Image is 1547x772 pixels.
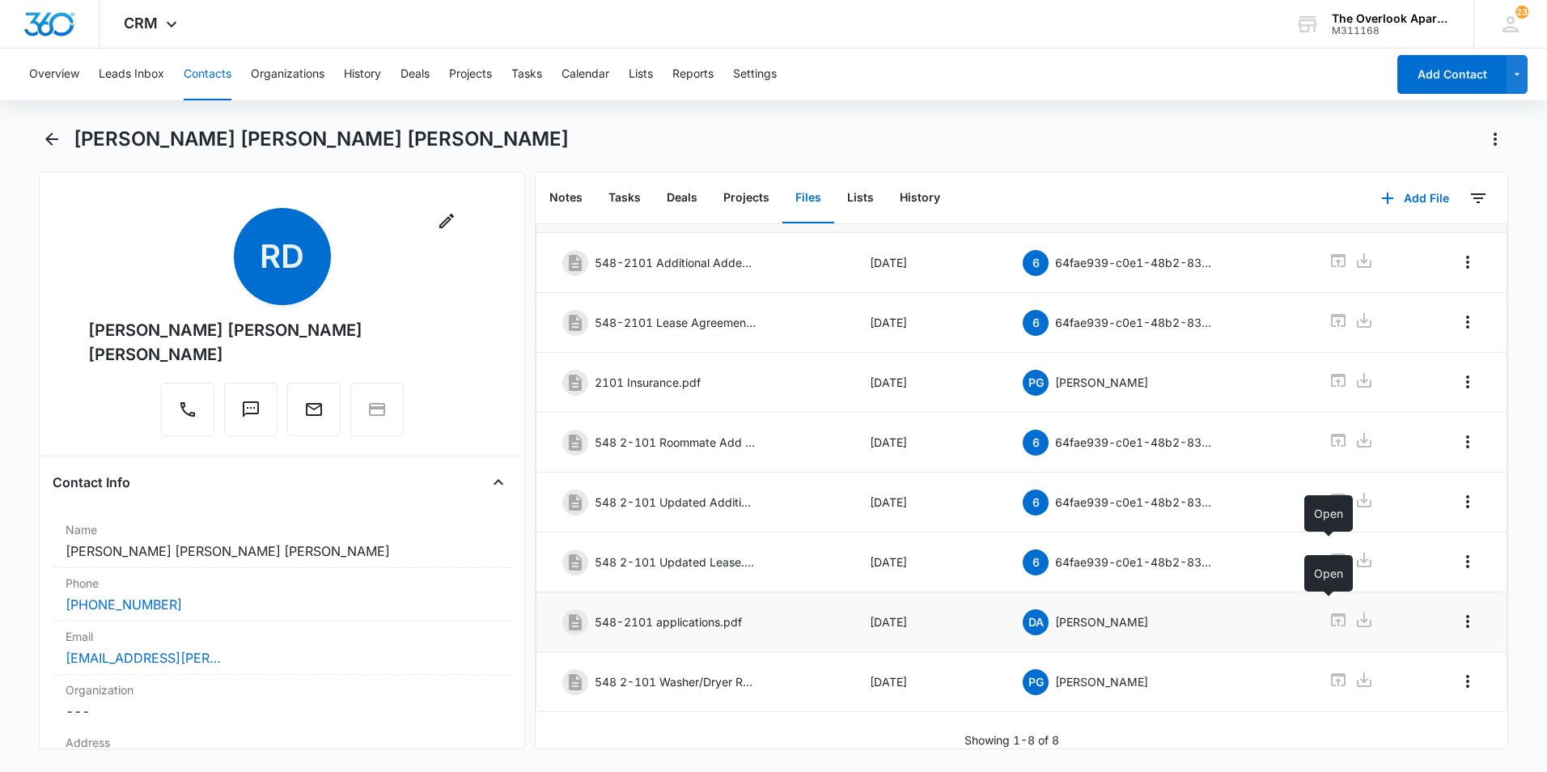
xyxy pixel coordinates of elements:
button: Back [39,126,64,152]
p: [PERSON_NAME] [1055,613,1148,630]
td: [DATE] [850,532,1004,592]
a: Text [224,408,278,422]
td: [DATE] [850,233,1004,293]
p: Showing 1-8 of 8 [964,732,1059,749]
button: Settings [733,49,777,100]
button: Leads Inbox [99,49,164,100]
span: DA [1023,609,1049,635]
div: [PERSON_NAME] [PERSON_NAME] [PERSON_NAME] [88,318,476,367]
button: Overflow Menu [1455,668,1481,694]
button: Projects [710,173,782,223]
p: 548 2-101 Roommate Add Application.pdf [595,434,757,451]
button: Overflow Menu [1455,429,1481,455]
button: Calendar [562,49,609,100]
button: Deals [654,173,710,223]
p: 548 2-101 Updated Lease.pdf [595,554,757,571]
span: RD [234,208,331,305]
p: 548 2-101 Updated Additional Addendums.pdf [595,494,757,511]
button: Overflow Menu [1455,249,1481,275]
button: Add File [1365,179,1465,218]
p: [PERSON_NAME] [1055,374,1148,391]
span: 6 [1023,490,1049,515]
td: [DATE] [850,413,1004,473]
p: 64fae939-c0e1-48b2-8362-5020b578f76b [1055,554,1217,571]
td: [DATE] [850,473,1004,532]
p: 548-2101 applications.pdf [595,613,742,630]
label: Name [66,521,498,538]
button: Overflow Menu [1455,549,1481,575]
button: Text [224,383,278,436]
a: Email [287,408,341,422]
div: account name [1332,12,1450,25]
dd: --- [66,702,498,721]
button: Deals [401,49,430,100]
div: Organization--- [53,675,511,727]
dd: [PERSON_NAME] [PERSON_NAME] [PERSON_NAME] [66,541,498,561]
button: Organizations [251,49,324,100]
td: [DATE] [850,652,1004,712]
button: Actions [1482,126,1508,152]
a: [EMAIL_ADDRESS][PERSON_NAME][DOMAIN_NAME] [66,648,227,668]
span: 6 [1023,549,1049,575]
button: Filters [1465,185,1491,211]
span: 6 [1023,250,1049,276]
span: PG [1023,370,1049,396]
div: Phone[PHONE_NUMBER] [53,568,511,621]
div: account id [1332,25,1450,36]
button: Lists [834,173,887,223]
label: Organization [66,681,498,698]
button: Projects [449,49,492,100]
p: 64fae939-c0e1-48b2-8362-5020b578f76b [1055,254,1217,271]
td: [DATE] [850,353,1004,413]
label: Address [66,734,498,751]
label: Email [66,628,498,645]
button: Overflow Menu [1455,609,1481,634]
button: Lists [629,49,653,100]
span: PG [1023,669,1049,695]
td: [DATE] [850,293,1004,353]
p: 548-2101 Lease Agreement.pdf [595,314,757,331]
label: Phone [66,575,498,592]
p: [PERSON_NAME] [1055,673,1148,690]
span: 23 [1515,6,1528,19]
button: Overflow Menu [1455,369,1481,395]
h1: [PERSON_NAME] [PERSON_NAME] [PERSON_NAME] [74,127,569,151]
p: 2101 Insurance.pdf [595,374,701,391]
button: Overflow Menu [1455,309,1481,335]
button: Overflow Menu [1455,489,1481,515]
h4: Contact Info [53,473,130,492]
button: Tasks [511,49,542,100]
button: Reports [672,49,714,100]
div: Email[EMAIL_ADDRESS][PERSON_NAME][DOMAIN_NAME] [53,621,511,675]
div: notifications count [1515,6,1528,19]
a: Call [161,408,214,422]
p: 548 2-101 Washer/Dryer Relinquish Addendum [595,673,757,690]
td: [DATE] [850,592,1004,652]
p: 548-2101 Additional Addendums.pdf [595,254,757,271]
button: Contacts [184,49,231,100]
p: 64fae939-c0e1-48b2-8362-5020b578f76b [1055,314,1217,331]
span: CRM [124,15,158,32]
button: Notes [536,173,595,223]
p: 64fae939-c0e1-48b2-8362-5020b578f76b [1055,434,1217,451]
button: Close [485,469,511,495]
a: [PHONE_NUMBER] [66,595,182,614]
button: History [344,49,381,100]
button: History [887,173,953,223]
button: Add Contact [1397,55,1507,94]
div: Open [1304,495,1353,532]
span: 6 [1023,430,1049,456]
button: Call [161,383,214,436]
span: 6 [1023,310,1049,336]
button: Email [287,383,341,436]
p: 64fae939-c0e1-48b2-8362-5020b578f76b [1055,494,1217,511]
button: Overview [29,49,79,100]
button: Tasks [595,173,654,223]
div: Open [1304,555,1353,592]
button: Files [782,173,834,223]
div: Name[PERSON_NAME] [PERSON_NAME] [PERSON_NAME] [53,515,511,568]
